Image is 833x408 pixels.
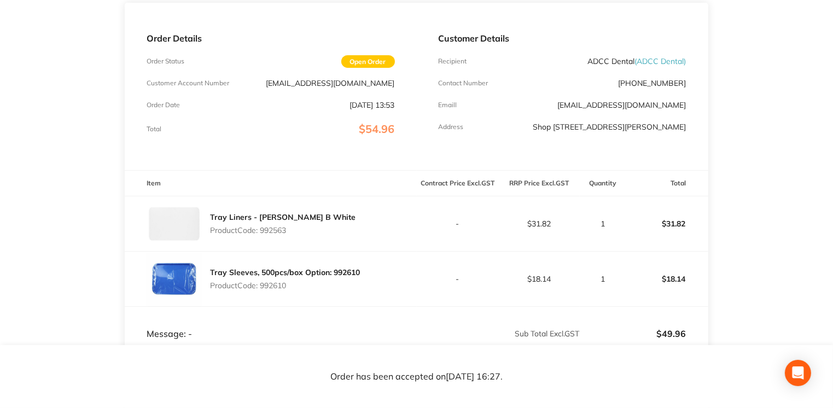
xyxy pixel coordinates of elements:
p: Emaill [439,101,457,109]
p: - [417,275,498,283]
p: Order Date [147,101,180,109]
th: RRP Price Excl. GST [498,171,580,196]
p: Address [439,123,464,131]
p: $18.14 [499,275,579,283]
p: 1 [580,275,626,283]
p: Customer Account Number [147,79,229,87]
p: Order has been accepted on [DATE] 16:27 . [330,372,503,382]
img: dHI2Zjh5dw [147,252,201,306]
th: Contract Price Excl. GST [417,171,498,196]
p: $31.82 [499,219,579,228]
div: Open Intercom Messenger [785,360,811,386]
p: Product Code: 992610 [210,281,360,290]
p: [DATE] 13:53 [350,101,395,109]
p: $49.96 [580,329,686,339]
p: Shop [STREET_ADDRESS][PERSON_NAME] [533,123,686,131]
p: $31.82 [627,211,707,237]
a: Tray Liners - [PERSON_NAME] B White [210,212,356,222]
p: [EMAIL_ADDRESS][DOMAIN_NAME] [266,79,395,88]
span: $54.96 [359,122,395,136]
th: Total [626,171,708,196]
th: Quantity [580,171,626,196]
a: Tray Sleeves, 500pcs/box Option: 992610 [210,267,360,277]
td: Message: - [125,306,416,339]
p: [PHONE_NUMBER] [619,79,686,88]
p: ADCC Dental [588,57,686,66]
a: [EMAIL_ADDRESS][DOMAIN_NAME] [558,100,686,110]
p: Contact Number [439,79,488,87]
span: Open Order [341,55,395,68]
p: Customer Details [439,33,686,43]
img: bjM1ZzZwdw [147,196,201,251]
p: Total [147,125,161,133]
p: Recipient [439,57,467,65]
p: $18.14 [627,266,707,292]
p: - [417,219,498,228]
p: Sub Total Excl. GST [417,329,580,338]
span: ( ADCC Dental ) [635,56,686,66]
p: Product Code: 992563 [210,226,356,235]
p: Order Details [147,33,394,43]
p: Order Status [147,57,184,65]
th: Item [125,171,416,196]
p: 1 [580,219,626,228]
